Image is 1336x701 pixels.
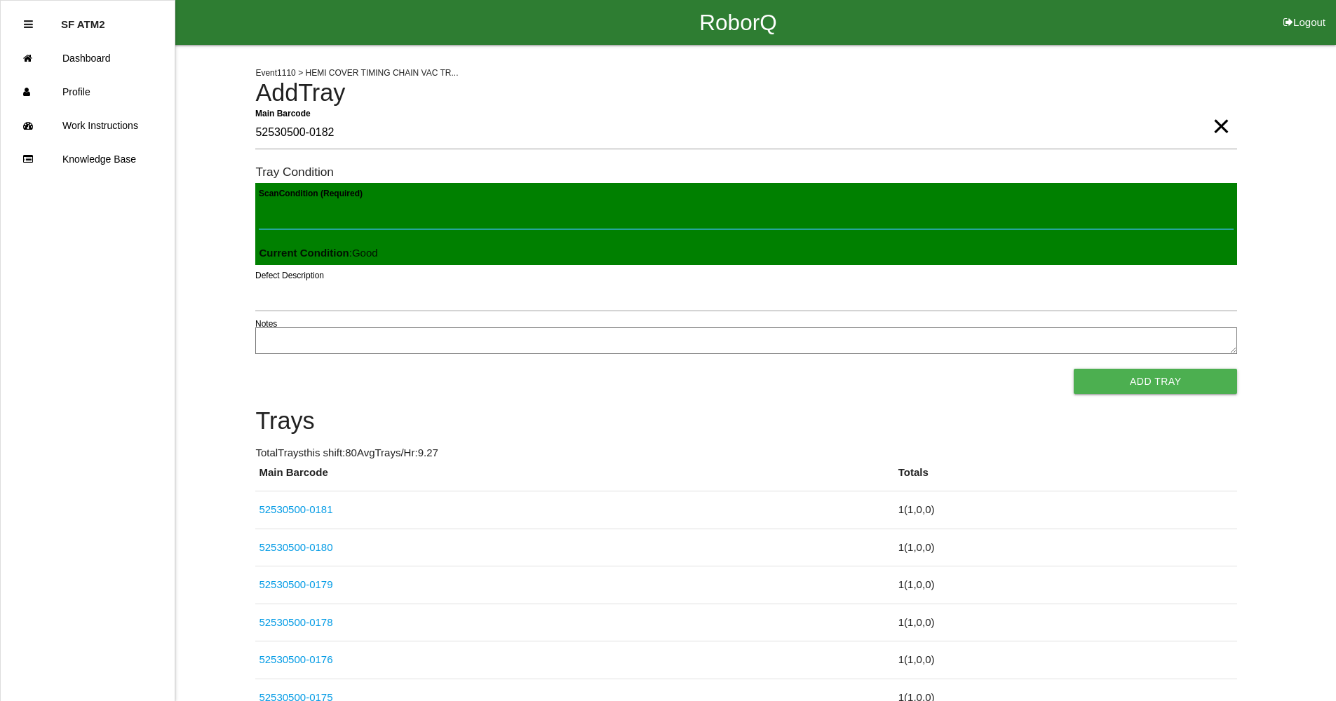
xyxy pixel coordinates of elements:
p: SF ATM2 [61,8,105,30]
h4: Add Tray [255,80,1237,107]
a: Work Instructions [1,109,175,142]
h4: Trays [255,408,1237,435]
a: 52530500-0181 [259,503,332,515]
td: 1 ( 1 , 0 , 0 ) [895,491,1238,529]
td: 1 ( 1 , 0 , 0 ) [895,641,1238,679]
td: 1 ( 1 , 0 , 0 ) [895,529,1238,566]
h6: Tray Condition [255,165,1237,179]
a: 52530500-0180 [259,541,332,553]
a: 52530500-0178 [259,616,332,628]
b: Current Condition [259,247,349,259]
a: 52530500-0179 [259,578,332,590]
td: 1 ( 1 , 0 , 0 ) [895,604,1238,641]
label: Notes [255,318,277,330]
a: Profile [1,75,175,109]
th: Main Barcode [255,465,894,491]
th: Totals [895,465,1238,491]
span: Clear Input [1212,98,1230,126]
p: Total Trays this shift: 80 Avg Trays /Hr: 9.27 [255,445,1237,461]
a: Knowledge Base [1,142,175,176]
div: Close [24,8,33,41]
td: 1 ( 1 , 0 , 0 ) [895,566,1238,604]
input: Required [255,117,1237,149]
a: 52530500-0176 [259,653,332,665]
b: Main Barcode [255,108,311,118]
button: Add Tray [1074,369,1237,394]
b: Scan Condition (Required) [259,189,363,198]
span: Event 1110 > HEMI COVER TIMING CHAIN VAC TR... [255,68,458,78]
span: : Good [259,247,377,259]
label: Defect Description [255,269,324,282]
a: Dashboard [1,41,175,75]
